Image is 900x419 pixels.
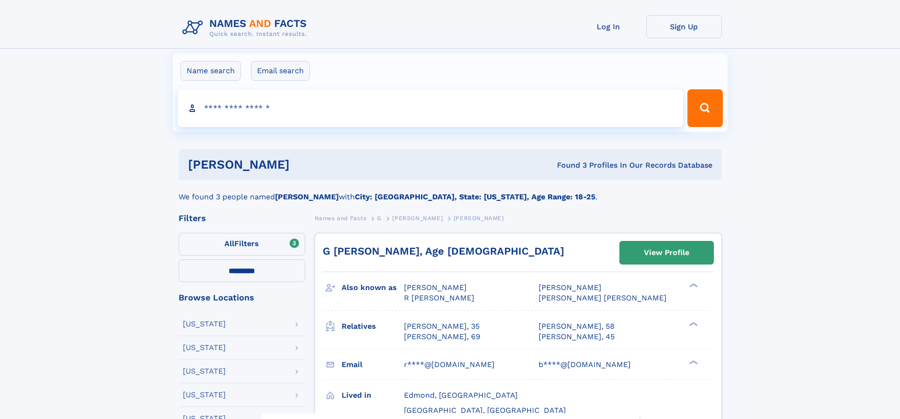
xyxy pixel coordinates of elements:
[179,214,305,222] div: Filters
[687,282,698,289] div: ❯
[646,15,722,38] a: Sign Up
[183,368,226,375] div: [US_STATE]
[377,215,382,222] span: G
[539,293,667,302] span: [PERSON_NAME] [PERSON_NAME]
[404,283,467,292] span: [PERSON_NAME]
[687,359,698,365] div: ❯
[179,180,722,203] div: We found 3 people named with .
[315,212,367,224] a: Names and Facts
[620,241,713,264] a: View Profile
[404,391,518,400] span: Edmond, [GEOGRAPHIC_DATA]
[392,212,443,224] a: [PERSON_NAME]
[571,15,646,38] a: Log In
[224,239,234,248] span: All
[342,357,404,373] h3: Email
[183,344,226,351] div: [US_STATE]
[404,332,480,342] a: [PERSON_NAME], 69
[178,89,684,127] input: search input
[423,160,712,171] div: Found 3 Profiles In Our Records Database
[342,387,404,403] h3: Lived in
[275,192,339,201] b: [PERSON_NAME]
[539,332,615,342] a: [PERSON_NAME], 45
[355,192,595,201] b: City: [GEOGRAPHIC_DATA], State: [US_STATE], Age Range: 18-25
[392,215,443,222] span: [PERSON_NAME]
[539,283,601,292] span: [PERSON_NAME]
[404,293,474,302] span: R [PERSON_NAME]
[687,89,722,127] button: Search Button
[183,391,226,399] div: [US_STATE]
[404,321,480,332] a: [PERSON_NAME], 35
[251,61,310,81] label: Email search
[179,293,305,302] div: Browse Locations
[188,159,423,171] h1: [PERSON_NAME]
[179,233,305,256] label: Filters
[179,15,315,41] img: Logo Names and Facts
[539,321,615,332] a: [PERSON_NAME], 58
[454,215,504,222] span: [PERSON_NAME]
[180,61,241,81] label: Name search
[404,406,566,415] span: [GEOGRAPHIC_DATA], [GEOGRAPHIC_DATA]
[644,242,689,264] div: View Profile
[183,320,226,328] div: [US_STATE]
[377,212,382,224] a: G
[687,321,698,327] div: ❯
[323,245,564,257] a: G [PERSON_NAME], Age [DEMOGRAPHIC_DATA]
[342,280,404,296] h3: Also known as
[342,318,404,334] h3: Relatives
